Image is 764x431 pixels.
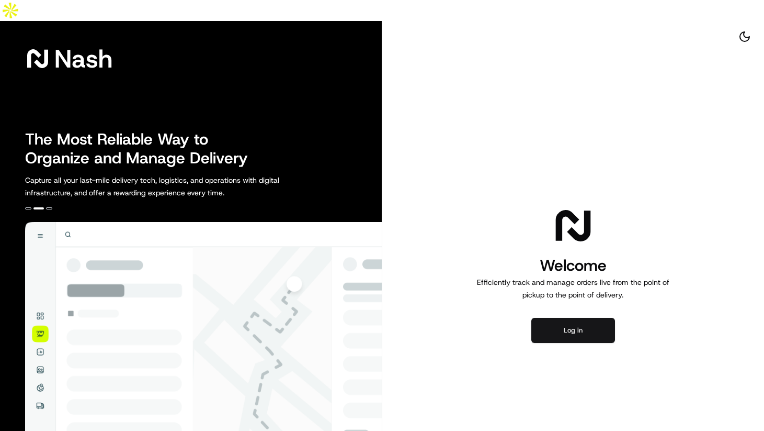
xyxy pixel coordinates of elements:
button: Log in [531,318,615,343]
span: Nash [54,48,112,69]
h1: Welcome [473,255,674,276]
p: Capture all your last-mile delivery tech, logistics, and operations with digital infrastructure, ... [25,174,326,199]
p: Efficiently track and manage orders live from the point of pickup to the point of delivery. [473,276,674,301]
h2: The Most Reliable Way to Organize and Manage Delivery [25,130,259,168]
